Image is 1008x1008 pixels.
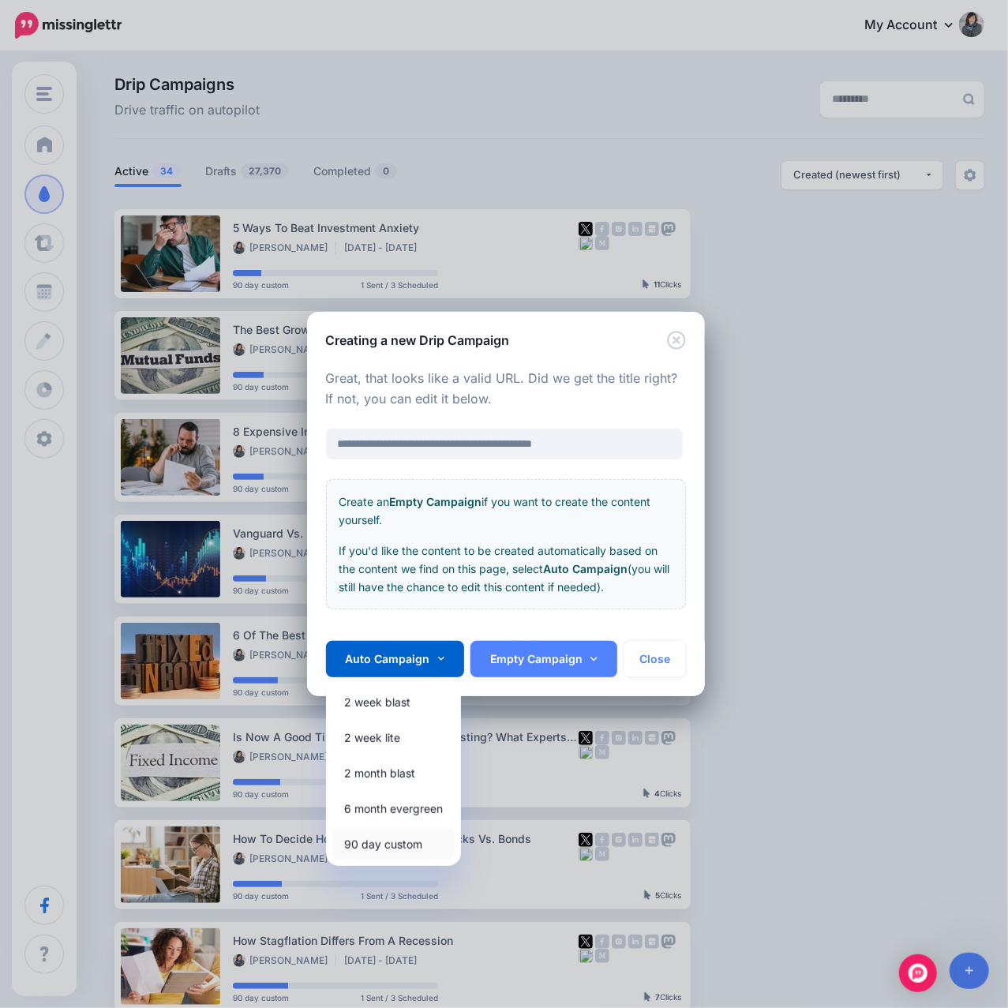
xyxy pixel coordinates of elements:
[339,493,673,529] p: Create an if you want to create the content yourself.
[339,541,673,596] p: If you'd like the content to be created automatically based on the content we find on this page, ...
[326,369,687,410] p: Great, that looks like a valid URL. Did we get the title right? If not, you can edit it below.
[390,495,482,508] b: Empty Campaign
[544,562,628,575] b: Auto Campaign
[332,687,455,718] a: 2 week blast
[899,954,937,992] div: Open Intercom Messenger
[470,641,617,677] a: Empty Campaign
[332,758,455,789] a: 2 month blast
[332,829,455,860] a: 90 day custom
[624,641,686,677] button: Close
[332,722,455,753] a: 2 week lite
[667,331,686,350] button: Close
[332,793,455,824] a: 6 month evergreen
[326,331,510,350] h5: Creating a new Drip Campaign
[326,641,465,677] a: Auto Campaign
